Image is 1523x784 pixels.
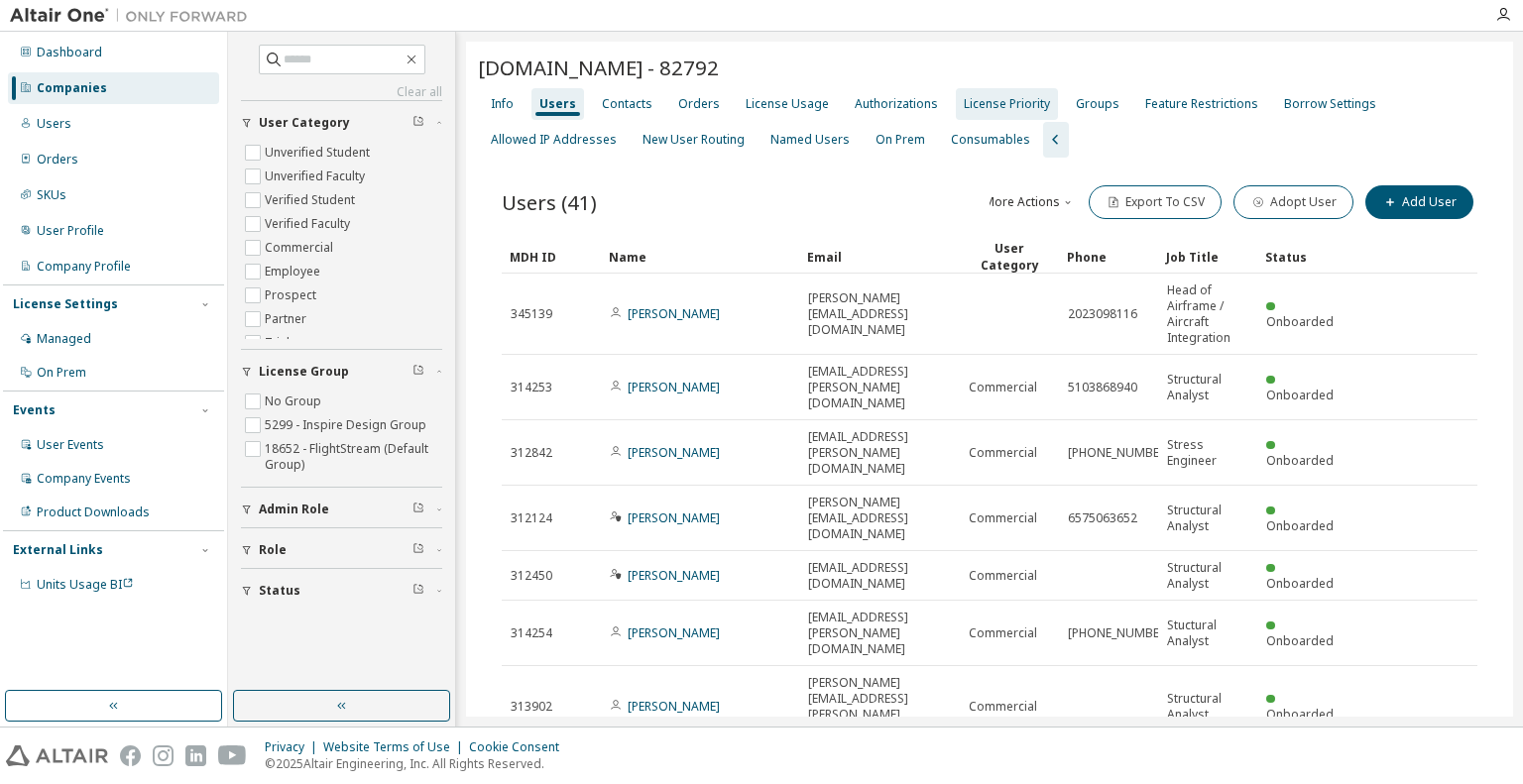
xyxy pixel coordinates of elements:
[969,699,1037,715] span: Commercial
[1067,241,1150,273] div: Phone
[510,241,593,273] div: MDH ID
[37,437,104,453] div: User Events
[1266,575,1334,592] span: Onboarded
[1167,372,1248,403] span: Structural Analyst
[259,364,349,380] span: License Group
[511,510,552,526] span: 312124
[628,698,720,715] a: [PERSON_NAME]
[259,502,329,517] span: Admin Role
[1089,185,1222,219] button: Export To CSV
[1167,617,1248,649] span: Stuctural Analyst
[241,488,442,531] button: Admin Role
[628,379,720,395] a: [PERSON_NAME]
[628,305,720,322] a: [PERSON_NAME]
[643,132,745,148] div: New User Routing
[37,331,91,347] div: Managed
[951,132,1030,148] div: Consumables
[412,542,424,558] span: Clear filter
[13,542,103,558] div: External Links
[1167,282,1248,346] span: Head of Airframe / Aircraft Integration
[412,502,424,517] span: Clear filter
[265,188,359,212] label: Verified Student
[37,152,78,168] div: Orders
[265,283,320,307] label: Prospect
[511,625,552,641] span: 314254
[1068,306,1137,322] span: 2023098116
[259,542,287,558] span: Role
[876,132,925,148] div: On Prem
[491,96,514,112] div: Info
[265,307,310,331] label: Partner
[265,212,354,236] label: Verified Faculty
[37,45,102,60] div: Dashboard
[855,96,938,112] div: Authorizations
[964,96,1050,112] div: License Priority
[808,610,951,657] span: [EMAIL_ADDRESS][PERSON_NAME][DOMAIN_NAME]
[37,504,150,520] div: Product Downloads
[218,745,247,766] img: youtube.svg
[628,444,720,461] a: [PERSON_NAME]
[1068,445,1170,461] span: [PHONE_NUMBER]
[1233,185,1353,219] button: Adopt User
[808,675,951,738] span: [PERSON_NAME][EMAIL_ADDRESS][PERSON_NAME][DOMAIN_NAME]
[1145,96,1258,112] div: Feature Restrictions
[1167,503,1248,534] span: Structural Analyst
[628,624,720,641] a: [PERSON_NAME]
[412,364,424,380] span: Clear filter
[37,116,71,132] div: Users
[511,306,552,322] span: 345139
[969,625,1037,641] span: Commercial
[1266,387,1334,403] span: Onboarded
[1166,241,1249,273] div: Job Title
[808,364,951,411] span: [EMAIL_ADDRESS][PERSON_NAME][DOMAIN_NAME]
[539,96,576,112] div: Users
[807,241,952,273] div: Email
[969,510,1037,526] span: Commercial
[323,739,469,755] div: Website Terms of Use
[37,259,131,275] div: Company Profile
[678,96,720,112] div: Orders
[1266,706,1334,723] span: Onboarded
[265,755,571,772] p: © 2025 Altair Engineering, Inc. All Rights Reserved.
[1266,313,1334,330] span: Onboarded
[265,141,374,165] label: Unverified Student
[259,115,350,131] span: User Category
[37,187,66,203] div: SKUs
[982,185,1077,219] button: More Actions
[37,576,134,593] span: Units Usage BI
[241,350,442,393] button: License Group
[808,560,951,592] span: [EMAIL_ADDRESS][DOMAIN_NAME]
[808,290,951,338] span: [PERSON_NAME][EMAIL_ADDRESS][DOMAIN_NAME]
[808,429,951,477] span: [EMAIL_ADDRESS][PERSON_NAME][DOMAIN_NAME]
[628,567,720,584] a: [PERSON_NAME]
[969,380,1037,395] span: Commercial
[153,745,174,766] img: instagram.svg
[1068,510,1137,526] span: 6575063652
[511,445,552,461] span: 312842
[265,739,323,755] div: Privacy
[1266,517,1334,534] span: Onboarded
[185,745,206,766] img: linkedin.svg
[746,96,829,112] div: License Usage
[1167,437,1248,469] span: Stress Engineer
[37,80,107,96] div: Companies
[1265,241,1348,273] div: Status
[37,471,131,487] div: Company Events
[265,413,430,437] label: 5299 - Inspire Design Group
[412,583,424,599] span: Clear filter
[502,188,597,216] span: Users (41)
[969,445,1037,461] span: Commercial
[13,402,56,418] div: Events
[469,739,571,755] div: Cookie Consent
[6,745,108,766] img: altair_logo.svg
[511,699,552,715] span: 313902
[1068,380,1137,395] span: 5103868940
[1365,185,1473,219] button: Add User
[1266,632,1334,649] span: Onboarded
[265,390,325,413] label: No Group
[609,241,791,273] div: Name
[259,583,300,599] span: Status
[265,165,369,188] label: Unverified Faculty
[37,223,104,239] div: User Profile
[491,132,617,148] div: Allowed IP Addresses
